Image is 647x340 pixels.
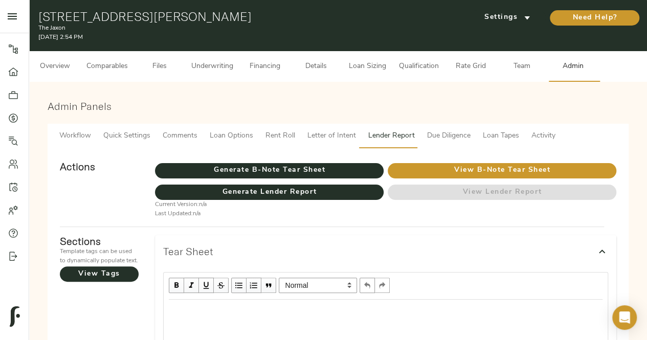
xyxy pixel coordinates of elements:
[38,9,438,24] h1: [STREET_ADDRESS][PERSON_NAME]
[210,130,253,143] span: Loan Options
[155,209,384,218] p: Last Updated: n/a
[155,164,384,177] span: Generate B-Note Tear Sheet
[279,278,357,293] select: Block type
[307,130,356,143] span: Letter of Intent
[103,130,150,143] span: Quick Settings
[388,163,616,178] button: View B-Note Tear Sheet
[483,130,519,143] span: Loan Tapes
[140,60,179,73] span: Files
[246,60,284,73] span: Financing
[199,278,214,293] button: Underline
[10,306,20,327] img: logo
[399,60,439,73] span: Qualification
[469,10,546,26] button: Settings
[38,24,438,33] p: The Jaxon
[231,278,247,293] button: UL
[191,60,233,73] span: Underwriting
[155,186,384,199] span: Generate Lender Report
[163,130,197,143] span: Comments
[375,278,390,293] button: Redo
[214,278,229,293] button: Strikethrough
[279,278,357,293] span: Normal
[86,60,128,73] span: Comparables
[388,164,616,177] span: View B-Note Tear Sheet
[59,130,91,143] span: Workflow
[368,130,415,143] span: Lender Report
[612,305,637,330] div: Open Intercom Messenger
[184,278,199,293] button: Italic
[348,60,387,73] span: Loan Sizing
[155,235,616,268] div: Tear Sheet
[360,278,375,293] button: Undo
[155,200,384,209] p: Current Version: n/a
[427,130,471,143] span: Due Diligence
[60,247,139,265] p: Template tags can be used to dynamically populate text.
[35,60,74,73] span: Overview
[502,60,541,73] span: Team
[169,278,184,293] button: Bold
[60,268,139,281] span: View Tags
[479,11,536,24] span: Settings
[531,130,555,143] span: Activity
[247,278,261,293] button: OL
[60,160,95,173] strong: Actions
[163,245,213,257] h3: Tear Sheet
[297,60,336,73] span: Details
[265,130,295,143] span: Rent Roll
[451,60,490,73] span: Rate Grid
[553,60,592,73] span: Admin
[38,33,438,42] p: [DATE] 2:54 PM
[261,278,276,293] button: Blockquote
[60,266,139,282] button: View Tags
[155,163,384,178] button: Generate B-Note Tear Sheet
[60,235,101,247] strong: Sections
[550,10,639,26] button: Need Help?
[164,300,607,322] div: Edit text
[155,185,384,200] button: Generate Lender Report
[48,100,629,112] h3: Admin Panels
[560,12,629,25] span: Need Help?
